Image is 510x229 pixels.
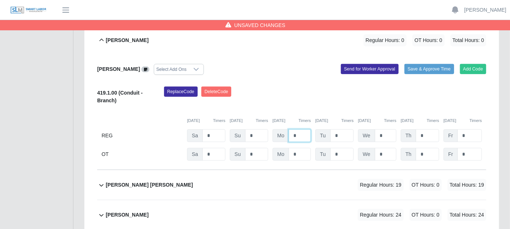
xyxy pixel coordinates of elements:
[410,209,442,221] span: OT Hours: 0
[201,87,232,97] button: DeleteCode
[187,118,225,124] div: [DATE]
[341,118,354,124] button: Timers
[230,148,246,161] span: Su
[164,87,198,97] button: ReplaceCode
[102,129,183,142] div: REG
[273,129,289,142] span: Mo
[450,34,486,46] span: Total Hours: 0
[10,6,47,14] img: SLM Logo
[213,118,225,124] button: Timers
[412,34,445,46] span: OT Hours: 0
[358,118,396,124] div: [DATE]
[97,66,140,72] b: [PERSON_NAME]
[97,170,486,200] button: [PERSON_NAME] [PERSON_NAME] Regular Hours: 19 OT Hours: 0 Total Hours: 19
[444,118,482,124] div: [DATE]
[401,148,416,161] span: Th
[404,64,454,74] button: Save & Approve Time
[358,148,375,161] span: We
[469,118,482,124] button: Timers
[187,148,203,161] span: Sa
[187,129,203,142] span: Sa
[444,129,458,142] span: Fr
[230,118,268,124] div: [DATE]
[401,118,439,124] div: [DATE]
[448,209,486,221] span: Total Hours: 24
[256,118,268,124] button: Timers
[464,6,506,14] a: [PERSON_NAME]
[364,34,407,46] span: Regular Hours: 0
[97,90,142,103] b: 419.1.00 (Conduit - Branch)
[384,118,396,124] button: Timers
[106,181,193,189] b: [PERSON_NAME] [PERSON_NAME]
[410,179,442,191] span: OT Hours: 0
[315,148,331,161] span: Tu
[273,148,289,161] span: Mo
[427,118,439,124] button: Timers
[141,66,149,72] a: View/Edit Notes
[341,64,399,74] button: Send for Worker Approval
[102,148,183,161] div: OT
[298,118,311,124] button: Timers
[154,64,189,75] div: Select Add Ons
[234,22,285,29] span: Unsaved Changes
[401,129,416,142] span: Th
[273,118,311,124] div: [DATE]
[106,211,148,219] b: [PERSON_NAME]
[106,37,148,44] b: [PERSON_NAME]
[97,26,486,55] button: [PERSON_NAME] Regular Hours: 0 OT Hours: 0 Total Hours: 0
[315,129,331,142] span: Tu
[448,179,486,191] span: Total Hours: 19
[358,129,375,142] span: We
[358,209,404,221] span: Regular Hours: 24
[358,179,404,191] span: Regular Hours: 19
[315,118,354,124] div: [DATE]
[230,129,246,142] span: Su
[444,148,458,161] span: Fr
[460,64,487,74] button: Add Code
